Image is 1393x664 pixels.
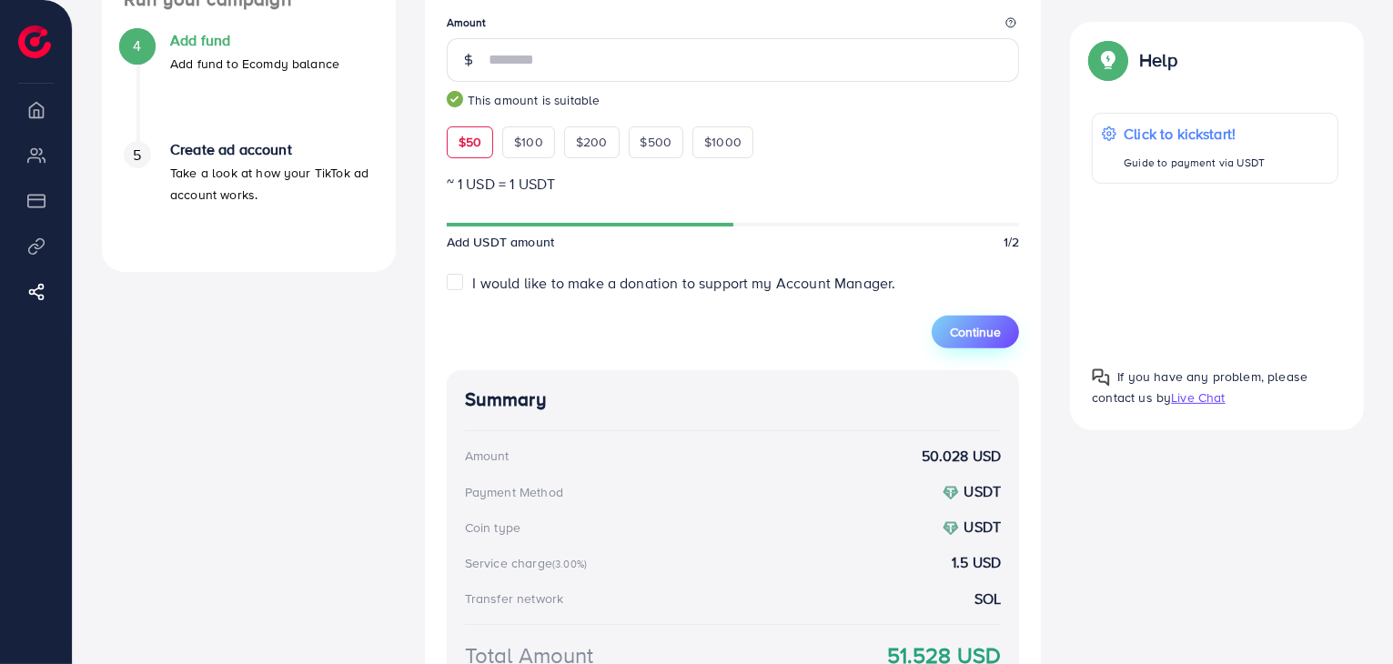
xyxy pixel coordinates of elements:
[922,446,1002,467] strong: 50.028 USD
[170,162,374,206] p: Take a look at how your TikTok ad account works.
[465,447,510,465] div: Amount
[952,552,1001,573] strong: 1.5 USD
[170,53,339,75] p: Add fund to Ecomdy balance
[552,557,587,571] small: (3.00%)
[447,173,1020,195] p: ~ 1 USD = 1 USDT
[514,133,543,151] span: $100
[447,91,463,107] img: guide
[1004,233,1019,251] span: 1/2
[465,483,563,501] div: Payment Method
[170,141,374,158] h4: Create ad account
[465,518,520,537] div: Coin type
[932,316,1019,348] button: Continue
[447,15,1020,37] legend: Amount
[576,133,608,151] span: $200
[1124,123,1265,145] p: Click to kickstart!
[950,323,1001,341] span: Continue
[641,133,672,151] span: $500
[1092,44,1125,76] img: Popup guide
[459,133,481,151] span: $50
[170,32,339,49] h4: Add fund
[18,25,51,58] img: logo
[943,520,959,537] img: coin
[704,133,742,151] span: $1000
[1139,49,1177,71] p: Help
[465,589,564,608] div: Transfer network
[473,273,896,293] span: I would like to make a donation to support my Account Manager.
[102,141,396,250] li: Create ad account
[102,32,396,141] li: Add fund
[974,589,1001,609] strong: SOL
[964,481,1002,501] strong: USDT
[1092,367,1307,407] span: If you have any problem, please contact us by
[133,145,141,166] span: 5
[447,91,1020,109] small: This amount is suitable
[1316,582,1379,650] iframe: Chat
[1092,368,1110,387] img: Popup guide
[943,485,959,501] img: coin
[1124,152,1265,174] p: Guide to payment via USDT
[133,35,141,56] span: 4
[964,517,1002,537] strong: USDT
[447,233,554,251] span: Add USDT amount
[465,388,1002,411] h4: Summary
[465,554,592,572] div: Service charge
[1171,388,1225,407] span: Live Chat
